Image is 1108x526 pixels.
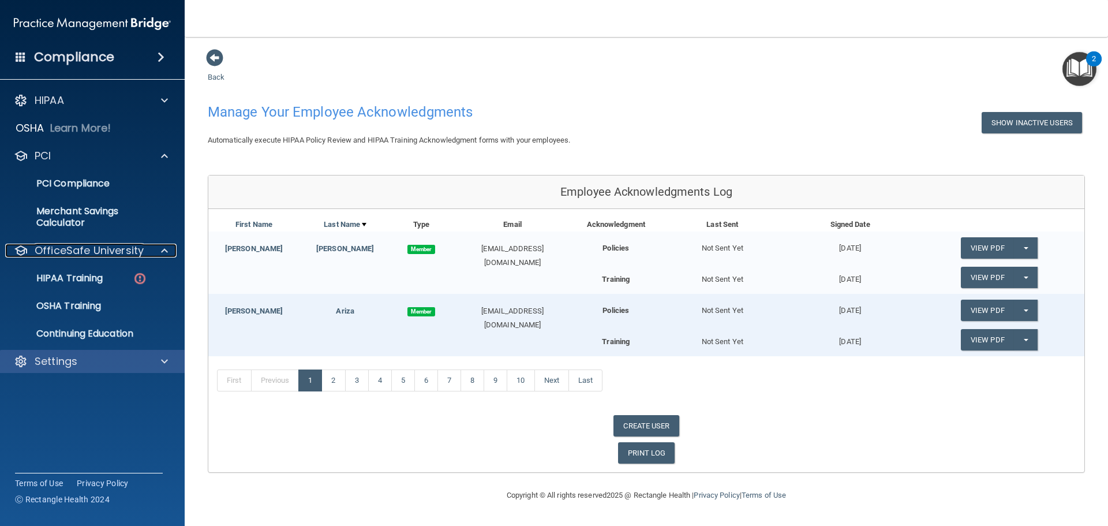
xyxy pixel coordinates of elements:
[452,242,574,270] div: [EMAIL_ADDRESS][DOMAIN_NAME]
[534,370,569,391] a: Next
[14,355,168,368] a: Settings
[961,300,1014,321] a: View PDF
[391,370,415,391] a: 5
[786,232,914,255] div: [DATE]
[602,275,630,283] b: Training
[316,244,374,253] a: [PERSON_NAME]
[8,328,165,340] p: Continuing Education
[602,337,630,346] b: Training
[235,218,272,232] a: First Name
[251,370,300,391] a: Previous
[35,94,64,107] p: HIPAA
[786,294,914,318] div: [DATE]
[208,176,1084,209] div: Employee Acknowledgments Log
[786,267,914,286] div: [DATE]
[961,267,1014,288] a: View PDF
[345,370,369,391] a: 3
[298,370,322,391] a: 1
[8,273,103,284] p: HIPAA Training
[461,370,484,391] a: 8
[208,136,570,144] span: Automatically execute HIPAA Policy Review and HIPAA Training Acknowledgment forms with your emplo...
[742,491,786,499] a: Terms of Use
[321,370,345,391] a: 2
[602,244,629,252] b: Policies
[452,218,574,232] div: Email
[217,370,252,391] a: First
[225,244,283,253] a: [PERSON_NAME]
[452,304,574,332] div: [EMAIL_ADDRESS][DOMAIN_NAME]
[961,329,1014,350] a: View PDF
[8,300,101,312] p: OSHA Training
[133,271,147,286] img: danger-circle.6113f641.png
[50,121,111,135] p: Learn More!
[14,244,168,258] a: OfficeSafe University
[14,94,168,107] a: HIPAA
[208,105,712,120] h4: Manage Your Employee Acknowledgments
[208,59,224,81] a: Back
[658,218,786,232] div: Last Sent
[1092,59,1096,74] div: 2
[484,370,507,391] a: 9
[14,149,168,163] a: PCI
[961,237,1014,259] a: View PDF
[15,477,63,489] a: Terms of Use
[77,477,129,489] a: Privacy Policy
[8,178,165,189] p: PCI Compliance
[8,206,165,229] p: Merchant Savings Calculator
[786,218,914,232] div: Signed Date
[908,444,1094,490] iframe: Drift Widget Chat Controller
[786,329,914,349] div: [DATE]
[658,232,786,255] div: Not Sent Yet
[694,491,739,499] a: Privacy Policy
[507,370,534,391] a: 10
[35,149,51,163] p: PCI
[391,218,451,232] div: Type
[568,370,602,391] a: Last
[658,294,786,318] div: Not Sent Yet
[982,112,1082,133] button: Show Inactive Users
[613,415,679,437] a: CREATE USER
[658,329,786,349] div: Not Sent Yet
[14,12,171,35] img: PMB logo
[336,307,354,315] a: Ariza
[1062,52,1096,86] button: Open Resource Center, 2 new notifications
[602,306,629,315] b: Policies
[225,307,283,315] a: [PERSON_NAME]
[414,370,438,391] a: 6
[436,477,857,514] div: Copyright © All rights reserved 2025 @ Rectangle Health | |
[407,245,435,254] span: Member
[437,370,461,391] a: 7
[407,307,435,316] span: Member
[618,442,675,464] a: PRINT LOG
[574,218,659,232] div: Acknowledgment
[16,121,44,135] p: OSHA
[34,49,114,65] h4: Compliance
[35,244,144,258] p: OfficeSafe University
[368,370,392,391] a: 4
[658,267,786,286] div: Not Sent Yet
[324,218,366,232] a: Last Name
[35,355,77,368] p: Settings
[15,494,110,505] span: Ⓒ Rectangle Health 2024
